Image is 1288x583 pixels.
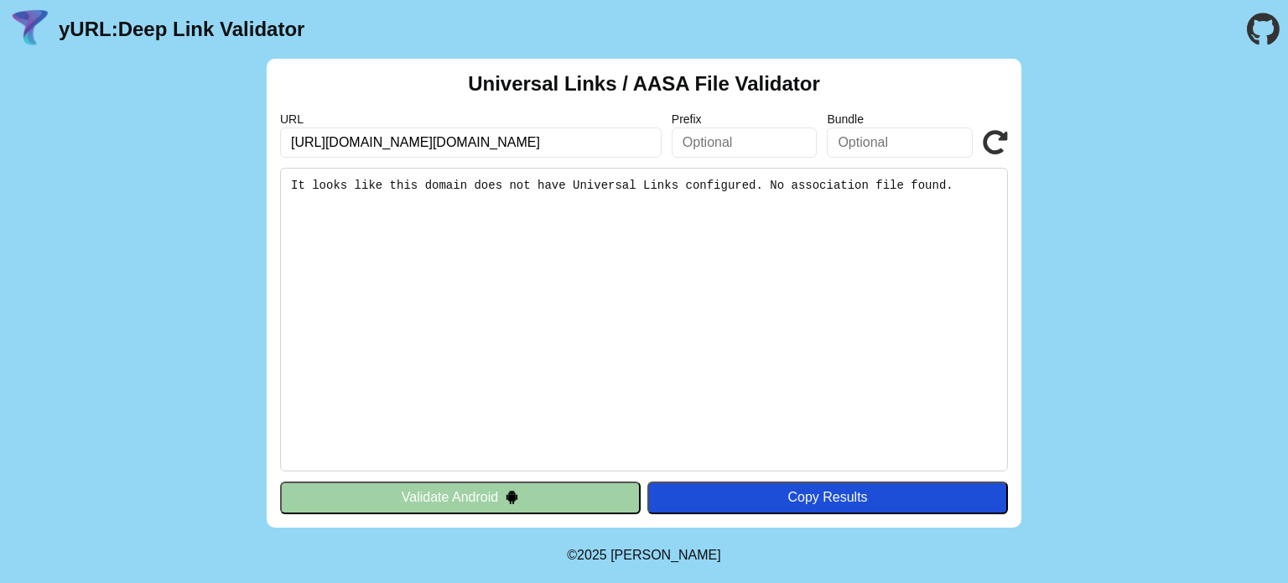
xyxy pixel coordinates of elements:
label: URL [280,112,662,126]
pre: It looks like this domain does not have Universal Links configured. No association file found. [280,168,1008,471]
div: Copy Results [656,490,1000,505]
input: Required [280,128,662,158]
button: Validate Android [280,481,641,513]
button: Copy Results [647,481,1008,513]
a: Michael Ibragimchayev's Personal Site [610,548,721,562]
label: Prefix [672,112,818,126]
input: Optional [827,128,973,158]
input: Optional [672,128,818,158]
span: 2025 [577,548,607,562]
img: droidIcon.svg [505,490,519,504]
a: yURL:Deep Link Validator [59,18,304,41]
label: Bundle [827,112,973,126]
h2: Universal Links / AASA File Validator [468,72,820,96]
footer: © [567,528,720,583]
img: yURL Logo [8,8,52,51]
